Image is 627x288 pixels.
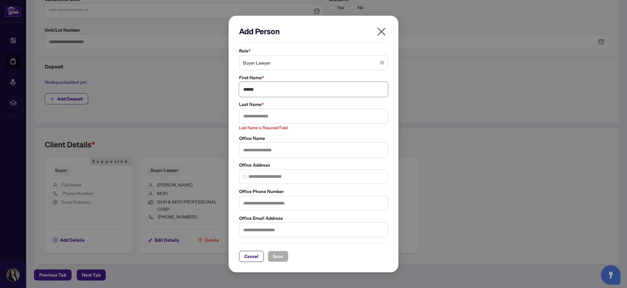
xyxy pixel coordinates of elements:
label: Office Email Address [239,215,388,222]
span: Buyer Lawyer [243,56,384,69]
label: Office Name [239,135,388,142]
button: Save [268,251,288,262]
label: First Name [239,74,388,81]
span: Cancel [244,251,259,262]
span: close [376,26,387,37]
label: Office Phone Number [239,188,388,195]
span: Last Name is Required Field [239,125,288,130]
span: close-circle [380,61,384,65]
h2: Add Person [239,26,388,37]
label: Office Address [239,161,388,169]
label: Last Name [239,101,388,108]
img: search_icon [243,175,247,179]
label: Role [239,47,388,54]
button: Cancel [239,251,264,262]
button: Open asap [601,265,620,285]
